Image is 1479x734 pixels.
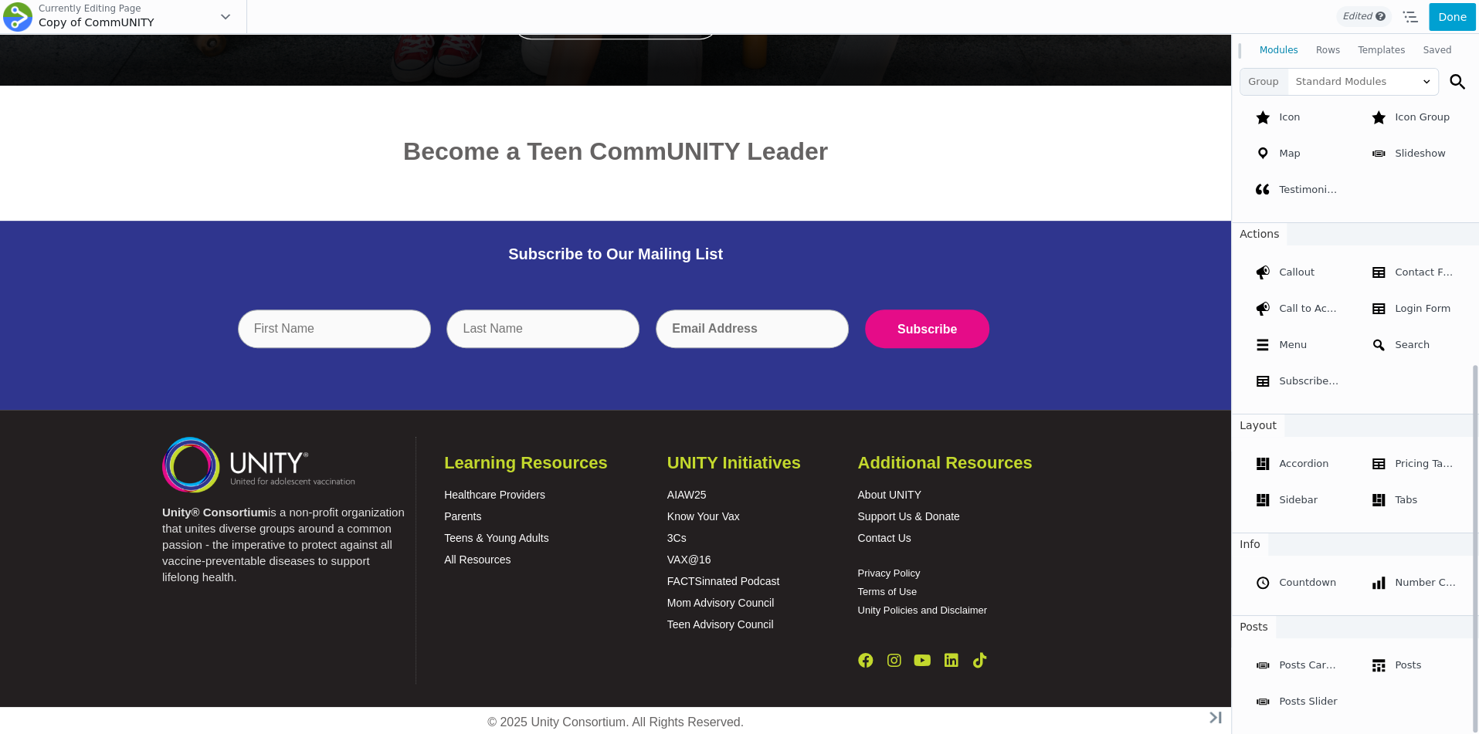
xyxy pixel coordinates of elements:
[238,276,431,314] input: First Name
[857,498,911,510] a: Contact Us
[972,619,987,634] a: TikTok
[1279,577,1336,588] span: Countdown
[39,3,205,15] div: Currently Editing Page
[1232,414,1284,437] span: Layout
[1279,303,1345,314] span: Call to Action
[667,519,711,532] a: VAX@16
[1395,339,1430,350] span: Search
[1240,69,1288,95] span: Group
[667,541,780,553] a: FACTSinnated Podcast
[403,103,828,131] span: Become a Teen CommUNITY Leader
[1349,37,1414,65] button: Templates
[1279,147,1300,159] span: Map
[1279,375,1357,387] span: Subscribe Form
[444,419,608,438] span: Learning Resources
[508,211,723,228] span: Subscribe to Our Mailing List
[857,552,917,563] a: Terms of Use
[667,498,687,510] a: 3Cs
[857,419,1032,438] span: Additional Resources
[1232,533,1268,556] span: Info
[162,472,268,485] strong: Unity® Consortium
[1279,339,1307,350] span: Menu
[1279,494,1318,506] span: Sidebar
[667,563,775,575] a: Mom Advisory Council
[1414,37,1460,65] button: Saved
[444,519,511,532] a: All Resources
[446,276,639,314] input: Last Name
[444,476,481,489] a: Parents
[1395,147,1445,159] span: Slideshow
[656,276,849,314] input: Email Address
[1395,111,1450,123] span: Icon Group
[1250,37,1307,65] button: Modules
[943,619,958,634] a: LinkedIn
[857,533,920,545] a: Privacy Policy
[667,419,801,438] span: UNITY Initiatives
[1288,69,1438,95] span: Standard Modules
[1307,37,1348,65] button: Rows
[1279,111,1300,123] span: Icon
[1279,266,1314,278] span: Callout
[914,619,930,634] a: YouTube
[1232,223,1287,245] span: Actions
[1395,266,1462,278] span: Contact Form
[206,677,1025,700] p: © 2025 Unity Consortium. All Rights Reserved.
[1279,458,1328,469] span: Accordion
[1395,577,1478,588] span: Number Counter
[857,570,987,582] a: Unity Policies and Disclaimer
[857,619,873,634] a: Facebook
[667,455,707,467] a: AIAW25
[857,476,959,489] a: Support Us & Donate
[1395,494,1417,506] span: Tabs
[1395,303,1450,314] span: Login Form
[886,619,901,634] a: Instagram
[1395,659,1421,671] span: Posts
[39,15,205,30] div: Copy of CommUNITY
[667,476,740,489] a: Know Your Vax
[865,276,989,314] input: Subscribe
[1395,458,1458,469] span: Pricing Table
[667,584,774,597] a: Teen Advisory Council
[1279,184,1341,195] span: Testimonials
[1429,3,1476,31] button: Done
[1279,659,1352,671] span: Posts Carousel
[1395,3,1426,31] button: Outline
[1279,695,1337,707] span: Posts Slider
[162,403,355,458] img: unity-logo
[3,2,32,32] img: gb-icon-small.png
[1336,6,1392,27] span: Edited
[162,470,408,551] p: is a non-profit organization that unites diverse groups around a common passion - the imperative ...
[1240,68,1439,96] button: Group Standard Modules
[444,498,548,510] a: Teens & Young Adults
[444,455,545,467] a: Healthcare Providers
[1232,616,1276,638] span: Posts
[857,455,921,467] a: About UNITY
